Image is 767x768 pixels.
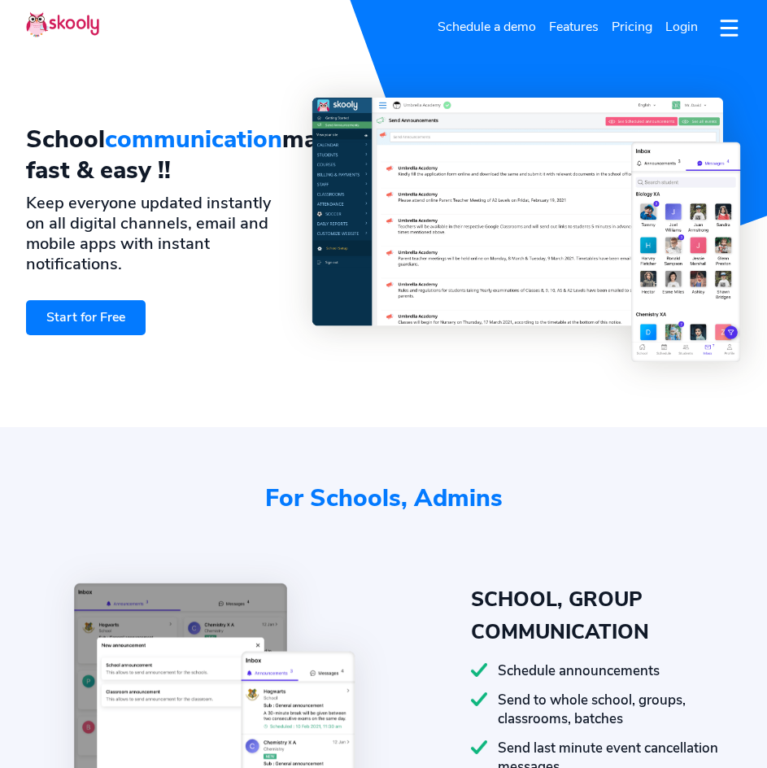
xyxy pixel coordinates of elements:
img: School Communication App & Software - <span class='notranslate'>Skooly | Try for Free [312,98,741,362]
a: Login [659,14,704,40]
span: Login [665,18,698,36]
img: Skooly [26,11,99,37]
span: communication [105,123,282,156]
h1: School made fast & easy !! [26,124,345,186]
a: Features [543,14,605,40]
div: SCHOOL, GROUP COMMUNICATION [471,583,741,648]
a: Schedule a demo [431,14,543,40]
span: Pricing [612,18,652,36]
h2: Keep everyone updated instantly on all digital channels, email and mobile apps with instant notif... [26,193,286,274]
a: Start for Free [26,300,146,335]
a: Pricing [605,14,659,40]
button: dropdown menu [717,10,741,47]
div: For Schools, Admins [26,479,741,583]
